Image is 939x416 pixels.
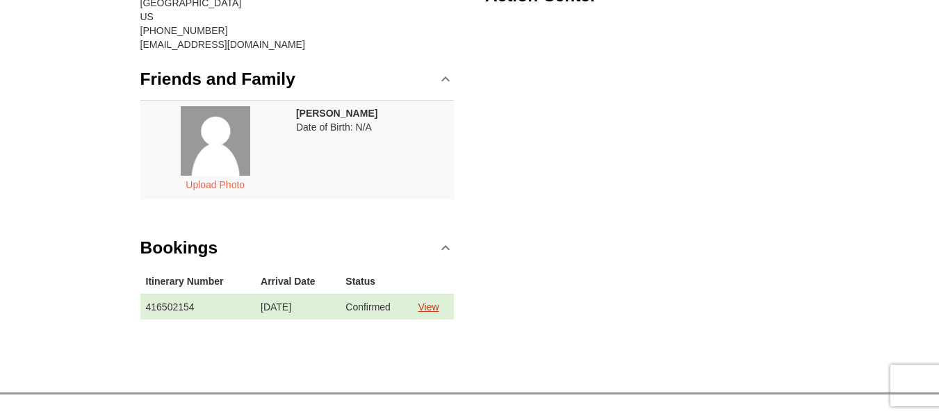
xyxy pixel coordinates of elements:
[140,227,455,269] a: Bookings
[291,100,454,199] td: Date of Birth: N/A
[418,301,439,313] a: View
[340,294,412,319] td: Confirmed
[140,294,256,319] td: 416502154
[181,106,250,176] img: placeholder.jpg
[140,58,455,100] a: Friends and Family
[255,294,340,319] td: [DATE]
[140,269,256,294] th: Itinerary Number
[140,234,218,262] h3: Bookings
[140,65,295,93] h3: Friends and Family
[255,269,340,294] th: Arrival Date
[296,108,377,119] strong: [PERSON_NAME]
[178,176,252,194] button: Upload Photo
[340,269,412,294] th: Status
